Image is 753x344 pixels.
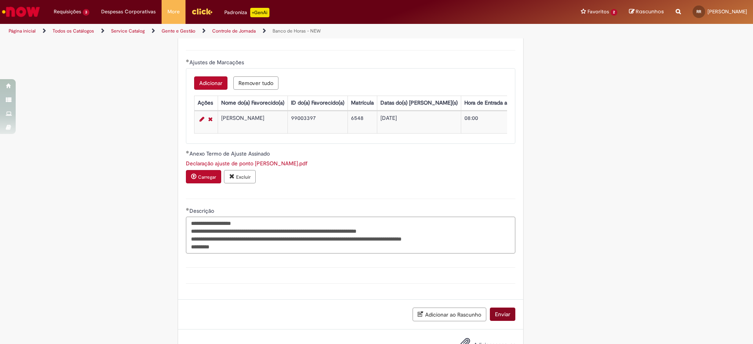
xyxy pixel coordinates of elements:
span: Obrigatório Preenchido [186,150,189,154]
a: Banco de Horas - NEW [273,28,321,34]
th: Nome do(a) Favorecido(a) [218,96,287,110]
span: Anexo Termo de Ajuste Assinado [189,150,271,157]
span: Favoritos [587,8,609,16]
span: Rascunhos [636,8,664,15]
span: More [167,8,180,16]
th: Ações [194,96,218,110]
th: Datas do(s) [PERSON_NAME](s) [377,96,461,110]
a: Todos os Catálogos [53,28,94,34]
button: Add a row for Ajustes de Marcações [194,76,227,90]
td: [DATE] [377,111,461,134]
th: Matrícula [347,96,377,110]
small: Excluir [236,174,251,180]
button: Enviar [490,308,515,321]
img: ServiceNow [1,4,41,20]
span: RR [697,9,701,14]
td: 99003397 [287,111,347,134]
button: Remove all rows for Ajustes de Marcações [233,76,278,90]
a: Service Catalog [111,28,145,34]
a: Controle de Jornada [212,28,256,34]
span: Requisições [54,8,81,16]
button: Excluir anexo Declaração ajuste de ponto RICHARD.pdf [224,170,256,183]
button: Carregar anexo de Anexo Termo de Ajuste Assinado Required [186,170,221,183]
img: click_logo_yellow_360x200.png [191,5,213,17]
p: +GenAi [250,8,269,17]
span: Ajustes de Marcações [189,59,246,66]
th: Hora de Entrada a ser ajustada no ponto [461,96,565,110]
span: Obrigatório Preenchido [186,59,189,62]
div: Padroniza [224,8,269,17]
td: 6548 [347,111,377,134]
a: Gente e Gestão [162,28,195,34]
a: Editar Linha 1 [198,114,206,124]
span: Obrigatório Preenchido [186,208,189,211]
th: ID do(a) Favorecido(a) [287,96,347,110]
button: Adicionar ao Rascunho [413,308,486,321]
a: Download de Declaração ajuste de ponto RICHARD.pdf [186,160,307,167]
a: Rascunhos [629,8,664,16]
td: 08:00 [461,111,565,134]
textarea: Descrição [186,217,515,253]
a: Página inicial [9,28,36,34]
span: 2 [611,9,617,16]
span: [PERSON_NAME] [708,8,747,15]
span: Despesas Corporativas [101,8,156,16]
small: Carregar [198,174,216,180]
ul: Trilhas de página [6,24,496,38]
span: 3 [83,9,89,16]
span: Descrição [189,207,216,214]
td: [PERSON_NAME] [218,111,287,134]
a: Remover linha 1 [206,114,215,124]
